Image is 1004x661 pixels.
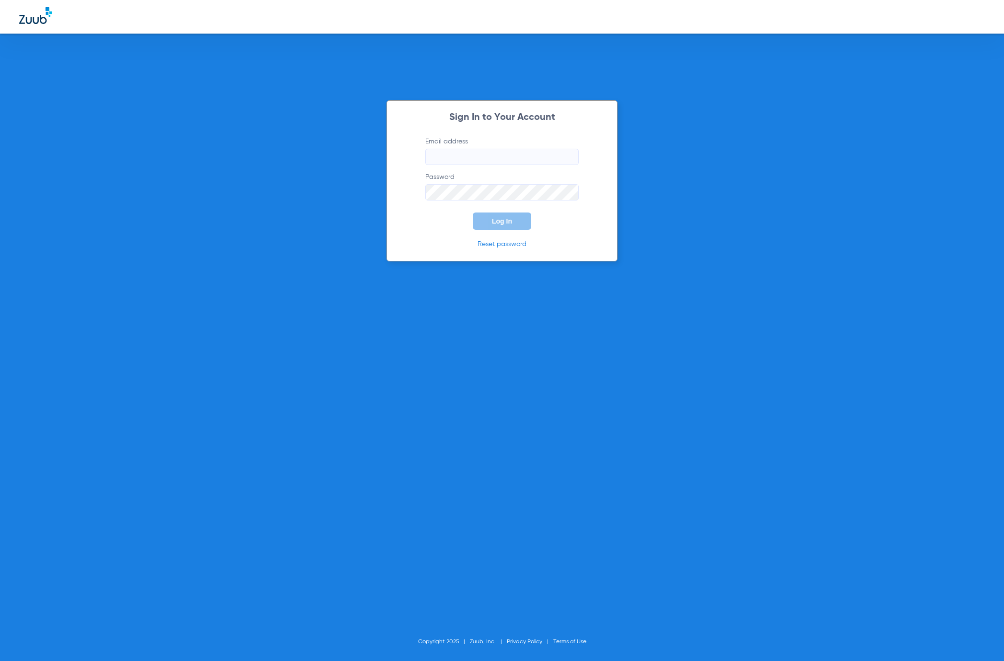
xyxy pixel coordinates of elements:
li: Copyright 2025 [418,637,470,647]
span: Log In [492,217,512,225]
button: Log In [473,212,531,230]
h2: Sign In to Your Account [411,113,593,122]
a: Reset password [478,241,526,248]
a: Terms of Use [553,639,586,645]
input: Password [425,184,579,201]
input: Email address [425,149,579,165]
li: Zuub, Inc. [470,637,507,647]
a: Privacy Policy [507,639,542,645]
label: Password [425,172,579,201]
label: Email address [425,137,579,165]
iframe: Chat Widget [956,615,1004,661]
img: Zuub Logo [19,7,52,24]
